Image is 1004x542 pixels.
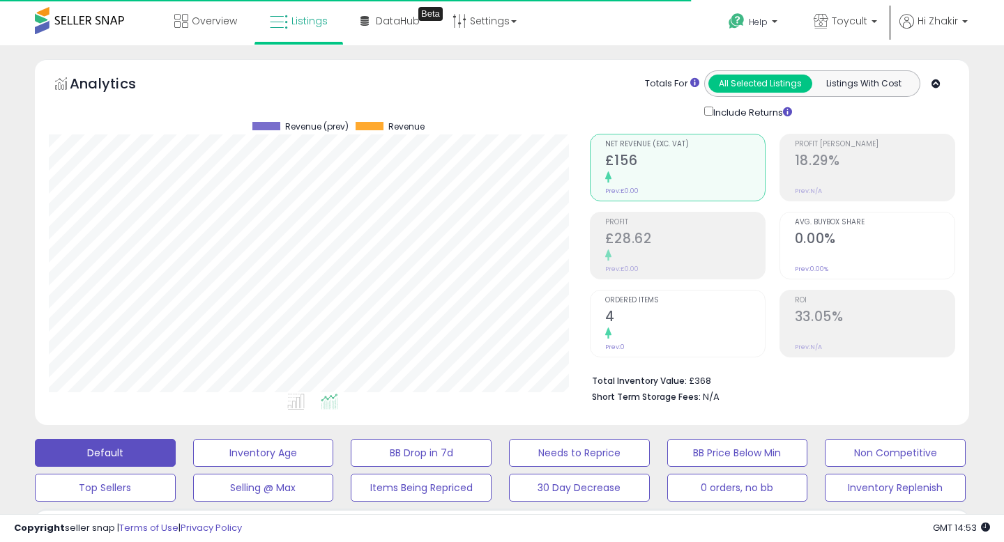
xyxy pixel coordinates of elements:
span: Profit [605,219,765,226]
a: Privacy Policy [181,521,242,534]
b: Short Term Storage Fees: [592,391,701,403]
strong: Copyright [14,521,65,534]
span: Toycult [832,14,867,28]
button: 30 Day Decrease [509,474,650,502]
small: Prev: N/A [795,343,822,351]
a: Terms of Use [119,521,178,534]
small: Prev: £0.00 [605,187,639,195]
span: Avg. Buybox Share [795,219,954,226]
b: Total Inventory Value: [592,375,687,387]
button: Inventory Replenish [825,474,966,502]
button: BB Price Below Min [667,439,808,467]
div: Tooltip anchor [418,7,443,21]
i: Get Help [728,13,745,30]
a: Hi Zhakir [899,14,968,45]
button: Non Competitive [825,439,966,467]
a: Help [717,2,791,45]
small: Prev: £0.00 [605,265,639,273]
button: Needs to Reprice [509,439,650,467]
span: Revenue (prev) [285,122,349,132]
button: Default [35,439,176,467]
span: Profit [PERSON_NAME] [795,141,954,148]
div: Include Returns [694,104,809,120]
span: 2025-10-7 14:53 GMT [933,521,990,534]
button: Selling @ Max [193,474,334,502]
button: Items Being Repriced [351,474,492,502]
div: seller snap | | [14,522,242,535]
li: £368 [592,371,945,388]
span: Overview [192,14,237,28]
small: Prev: 0.00% [795,265,828,273]
span: N/A [703,390,720,403]
span: Revenue [388,122,425,132]
button: 0 orders, no bb [667,474,808,502]
h2: £28.62 [605,231,765,249]
span: ROI [795,297,954,304]
h2: 18.29% [795,153,954,171]
span: Listings [291,14,328,28]
div: Totals For [645,77,699,91]
span: DataHub [376,14,420,28]
small: Prev: N/A [795,187,822,195]
h5: Analytics [70,74,163,97]
h2: 33.05% [795,309,954,327]
button: All Selected Listings [708,75,812,93]
h2: 0.00% [795,231,954,249]
span: Help [749,16,768,28]
small: Prev: 0 [605,343,625,351]
span: Ordered Items [605,297,765,304]
button: Top Sellers [35,474,176,502]
h2: £156 [605,153,765,171]
span: Net Revenue (Exc. VAT) [605,141,765,148]
h2: 4 [605,309,765,327]
span: Hi Zhakir [918,14,958,28]
button: Inventory Age [193,439,334,467]
button: BB Drop in 7d [351,439,492,467]
button: Listings With Cost [812,75,915,93]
